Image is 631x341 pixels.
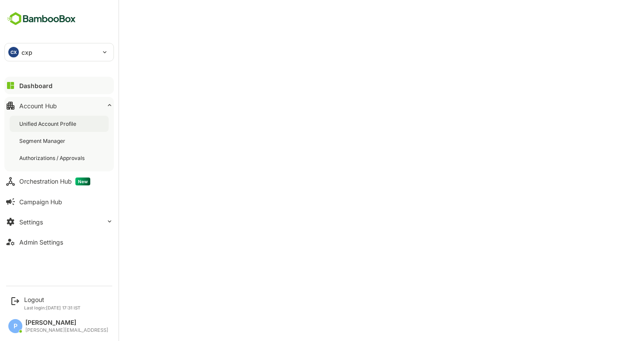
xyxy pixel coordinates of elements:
div: Unified Account Profile [19,120,78,128]
button: Campaign Hub [4,193,114,210]
div: Logout [24,296,81,303]
div: Orchestration Hub [19,178,90,185]
div: Account Hub [19,102,57,110]
div: Campaign Hub [19,198,62,206]
div: [PERSON_NAME] [25,319,108,327]
button: Account Hub [4,97,114,114]
div: CX [8,47,19,57]
div: [PERSON_NAME][EMAIL_ADDRESS] [25,327,108,333]
button: Orchestration HubNew [4,173,114,190]
p: Last login: [DATE] 17:31 IST [24,305,81,310]
span: New [75,178,90,185]
button: Admin Settings [4,233,114,251]
div: Authorizations / Approvals [19,154,86,162]
div: CXcxp [5,43,113,61]
div: Segment Manager [19,137,67,145]
div: Settings [19,218,43,226]
button: Settings [4,213,114,231]
button: Dashboard [4,77,114,94]
div: Dashboard [19,82,53,89]
div: P [8,319,22,333]
div: Admin Settings [19,238,63,246]
p: cxp [21,48,32,57]
img: BambooboxFullLogoMark.5f36c76dfaba33ec1ec1367b70bb1252.svg [4,11,78,27]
